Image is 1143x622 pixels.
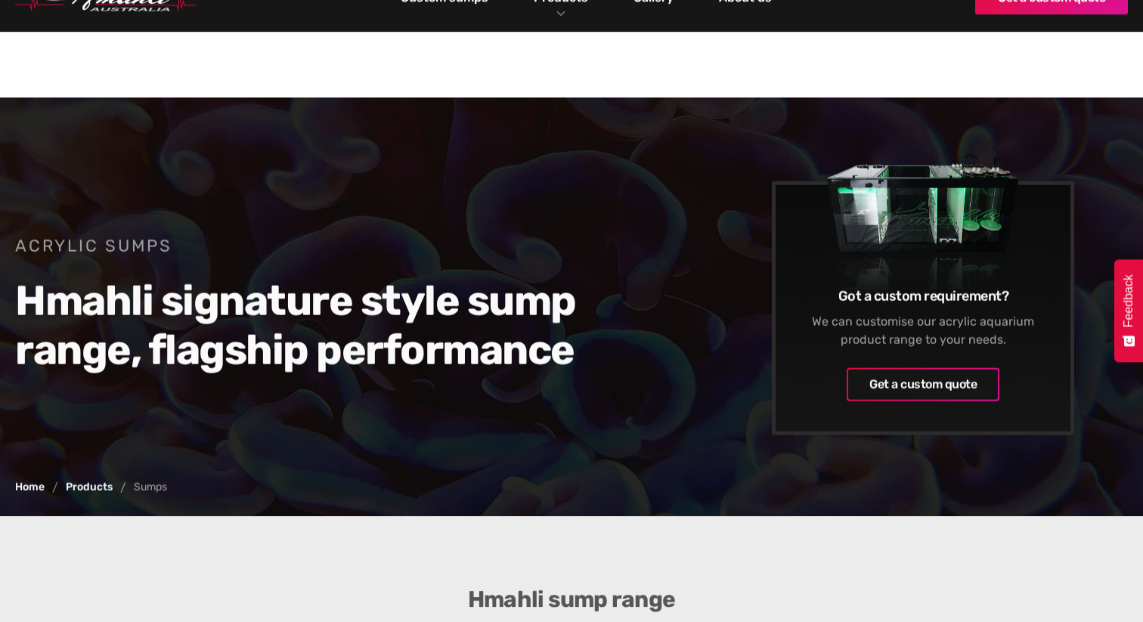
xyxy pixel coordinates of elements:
div: Sumps [134,482,167,493]
button: Feedback - Show survey [1114,259,1143,362]
span: Feedback [1122,274,1135,327]
a: Get a custom quote [847,368,999,401]
h2: Hmahli signature style sump range, flagship performance [15,276,597,374]
a: Products [66,482,113,493]
h1: Acrylic Sumps [15,234,597,257]
a: Home [15,482,45,493]
h3: Hmahli sump range [280,586,863,613]
img: Sumps [798,110,1048,333]
div: We can customise our acrylic aquarium product range to your needs. [798,313,1048,349]
div: Get a custom quote [869,376,977,394]
h6: Got a custom requirement? [798,287,1048,305]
